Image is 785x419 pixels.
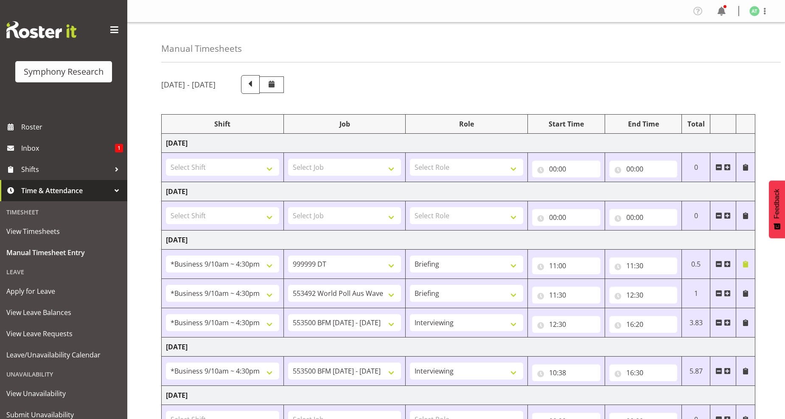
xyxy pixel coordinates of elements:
[2,383,125,404] a: View Unavailability
[682,250,710,279] td: 0.5
[162,134,755,153] td: [DATE]
[532,364,600,381] input: Click to select...
[161,80,216,89] h5: [DATE] - [DATE]
[6,285,121,298] span: Apply for Leave
[532,257,600,274] input: Click to select...
[21,121,123,133] span: Roster
[6,349,121,361] span: Leave/Unavailability Calendar
[2,263,125,281] div: Leave
[162,386,755,405] td: [DATE]
[162,182,755,201] td: [DATE]
[24,65,104,78] div: Symphony Research
[609,364,678,381] input: Click to select...
[410,119,523,129] div: Role
[532,287,600,304] input: Click to select...
[161,44,242,53] h4: Manual Timesheets
[2,203,125,221] div: Timesheet
[2,302,125,323] a: View Leave Balances
[609,257,678,274] input: Click to select...
[609,209,678,226] input: Click to select...
[682,201,710,231] td: 0
[609,119,678,129] div: End Time
[609,287,678,304] input: Click to select...
[532,119,600,129] div: Start Time
[2,366,125,383] div: Unavailability
[682,153,710,182] td: 0
[532,209,600,226] input: Click to select...
[532,160,600,177] input: Click to select...
[749,6,760,16] img: angela-tunnicliffe1838.jpg
[162,337,755,357] td: [DATE]
[6,387,121,400] span: View Unavailability
[6,246,121,259] span: Manual Timesheet Entry
[2,323,125,344] a: View Leave Requests
[21,142,115,155] span: Inbox
[682,308,710,337] td: 3.83
[2,344,125,366] a: Leave/Unavailability Calendar
[609,160,678,177] input: Click to select...
[769,180,785,238] button: Feedback - Show survey
[682,279,710,308] td: 1
[2,242,125,263] a: Manual Timesheet Entry
[6,225,121,238] span: View Timesheets
[609,316,678,333] input: Click to select...
[288,119,401,129] div: Job
[166,119,279,129] div: Shift
[21,163,110,176] span: Shifts
[682,357,710,386] td: 5.87
[686,119,706,129] div: Total
[532,316,600,333] input: Click to select...
[773,189,781,219] span: Feedback
[2,221,125,242] a: View Timesheets
[6,327,121,340] span: View Leave Requests
[162,231,755,250] td: [DATE]
[115,144,123,152] span: 1
[2,281,125,302] a: Apply for Leave
[6,306,121,319] span: View Leave Balances
[21,184,110,197] span: Time & Attendance
[6,21,76,38] img: Rosterit website logo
